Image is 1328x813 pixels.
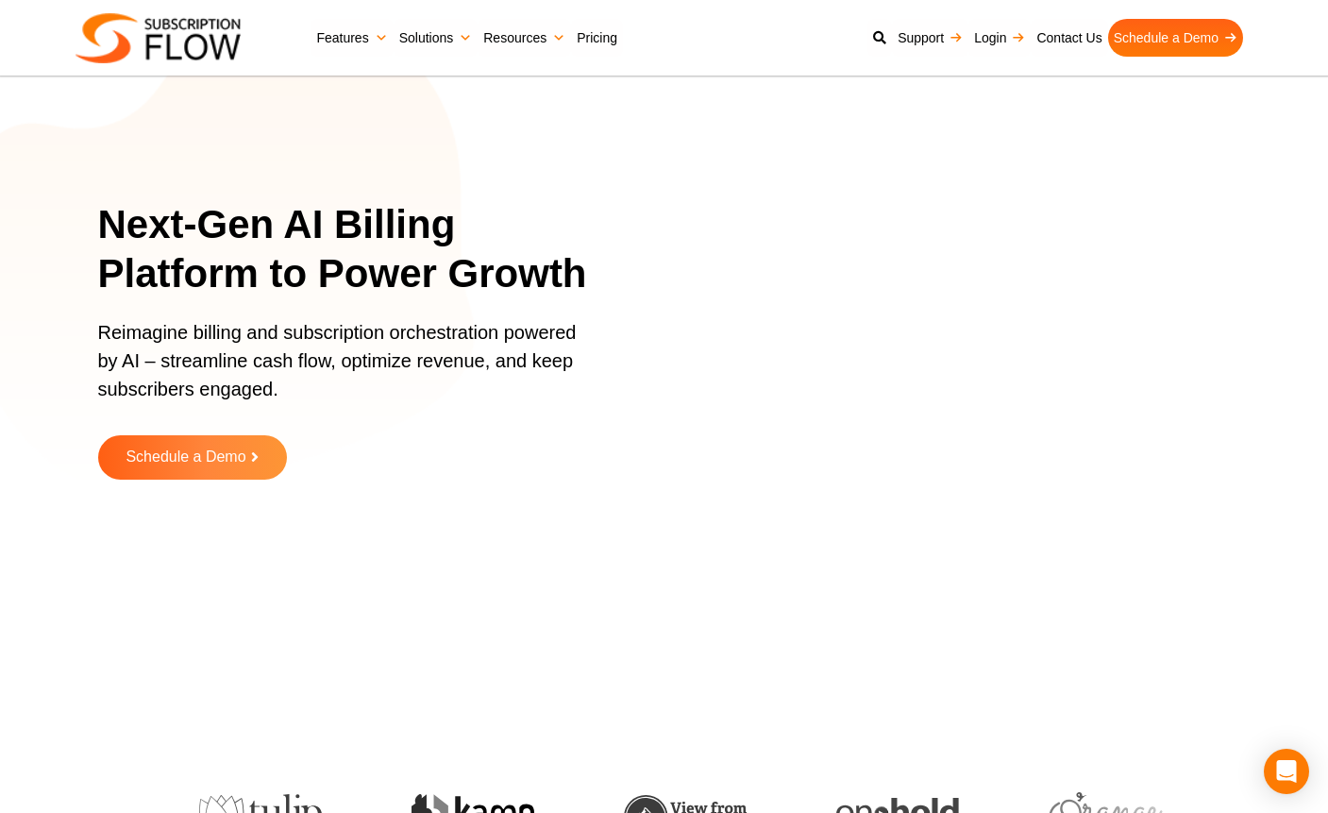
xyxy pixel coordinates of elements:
[76,13,241,63] img: Subscriptionflow
[311,19,393,57] a: Features
[571,19,623,57] a: Pricing
[98,318,589,422] p: Reimagine billing and subscription orchestration powered by AI – streamline cash flow, optimize r...
[892,19,968,57] a: Support
[968,19,1031,57] a: Login
[394,19,479,57] a: Solutions
[478,19,571,57] a: Resources
[1264,749,1309,794] div: Open Intercom Messenger
[1108,19,1243,57] a: Schedule a Demo
[98,435,287,480] a: Schedule a Demo
[126,449,245,466] span: Schedule a Demo
[98,200,613,299] h1: Next-Gen AI Billing Platform to Power Growth
[1031,19,1107,57] a: Contact Us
